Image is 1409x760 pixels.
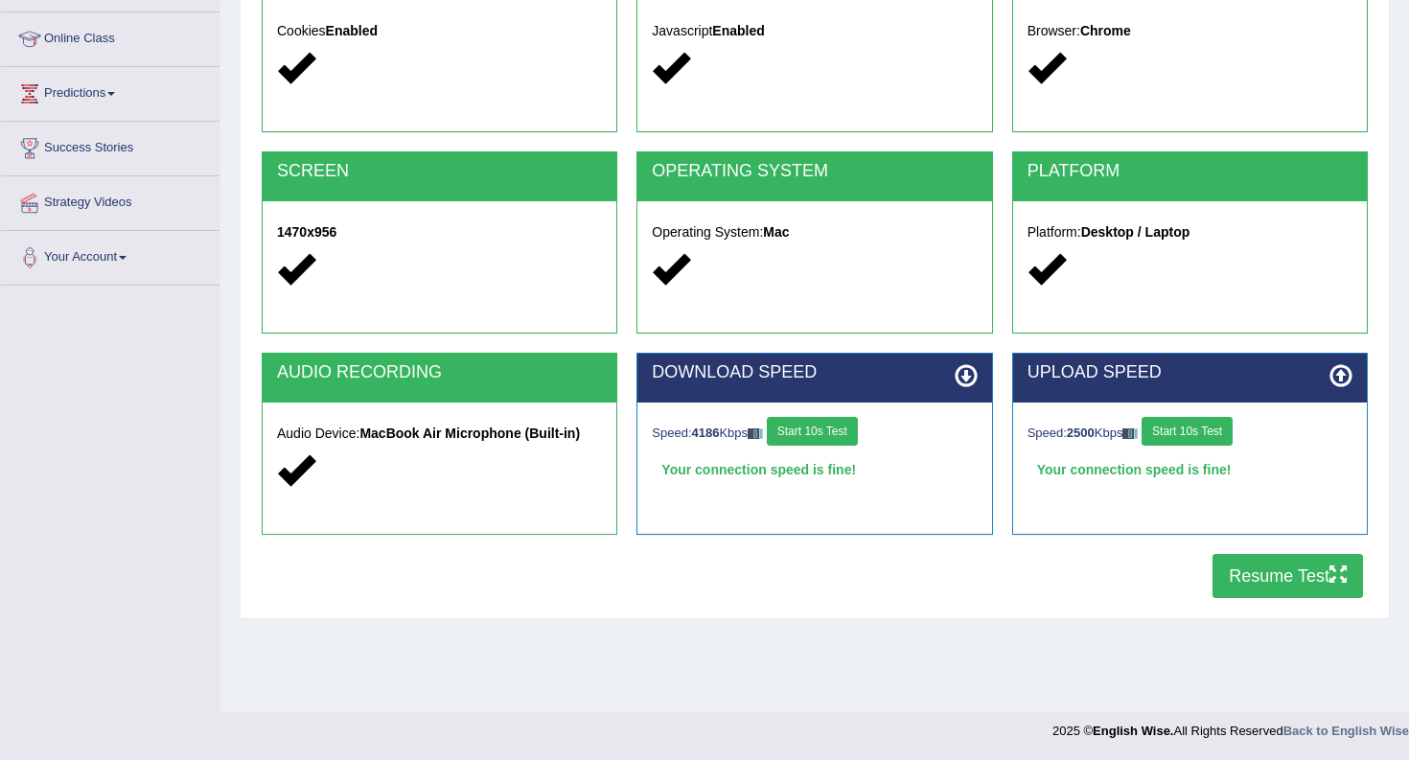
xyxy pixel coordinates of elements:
[1283,724,1409,738] a: Back to English Wise
[1028,162,1352,181] h2: PLATFORM
[277,24,602,38] h5: Cookies
[1028,363,1352,382] h2: UPLOAD SPEED
[1,176,219,224] a: Strategy Videos
[1080,23,1131,38] strong: Chrome
[767,417,858,446] button: Start 10s Test
[1081,224,1190,240] strong: Desktop / Laptop
[1122,428,1138,439] img: ajax-loader-fb-connection.gif
[1028,225,1352,240] h5: Platform:
[1213,554,1363,598] button: Resume Test
[277,363,602,382] h2: AUDIO RECORDING
[1,12,219,60] a: Online Class
[652,363,977,382] h2: DOWNLOAD SPEED
[712,23,764,38] strong: Enabled
[1052,712,1409,740] div: 2025 © All Rights Reserved
[1028,24,1352,38] h5: Browser:
[1093,724,1173,738] strong: English Wise.
[748,428,763,439] img: ajax-loader-fb-connection.gif
[652,417,977,450] div: Speed: Kbps
[359,426,580,441] strong: MacBook Air Microphone (Built-in)
[692,426,720,440] strong: 4186
[277,426,602,441] h5: Audio Device:
[1,122,219,170] a: Success Stories
[1,231,219,279] a: Your Account
[652,225,977,240] h5: Operating System:
[652,24,977,38] h5: Javascript
[1067,426,1095,440] strong: 2500
[652,162,977,181] h2: OPERATING SYSTEM
[277,162,602,181] h2: SCREEN
[326,23,378,38] strong: Enabled
[1028,455,1352,484] div: Your connection speed is fine!
[277,224,336,240] strong: 1470x956
[652,455,977,484] div: Your connection speed is fine!
[763,224,789,240] strong: Mac
[1142,417,1233,446] button: Start 10s Test
[1,67,219,115] a: Predictions
[1028,417,1352,450] div: Speed: Kbps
